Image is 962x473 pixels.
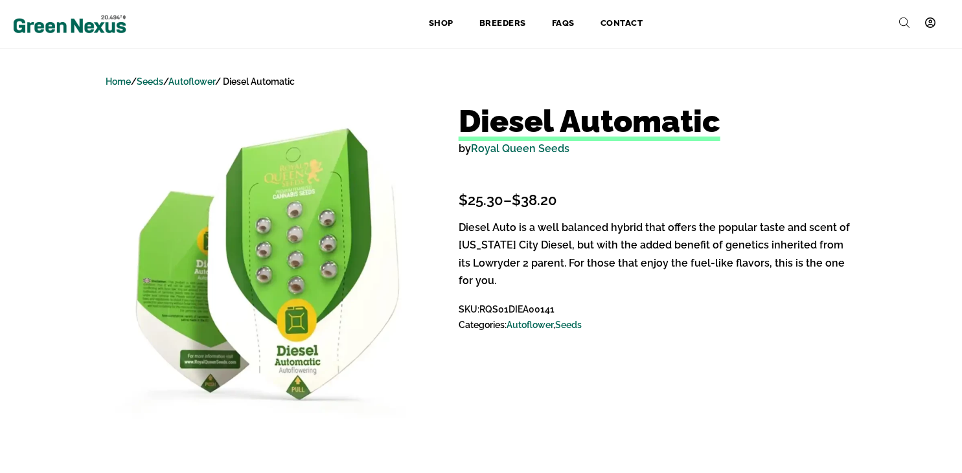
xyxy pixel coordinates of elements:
[466,10,539,38] a: Breeders
[555,320,582,330] a: Seeds
[588,10,656,38] a: Contact
[471,142,569,155] a: Royal Queen Seeds
[168,76,215,87] a: Autoflower
[459,192,468,208] span: $
[459,219,857,289] p: Diesel Auto is a well balanced hybrid that offers the popular taste and scent of [US_STATE] City ...
[459,302,857,318] span: SKU:
[512,192,521,208] span: $
[459,140,857,157] span: by
[507,320,553,330] a: Autoflower
[106,74,857,90] nav: Breadcrumb
[172,10,949,38] nav: Site Navigation
[459,188,857,212] p: –
[416,10,466,38] a: Shop
[106,76,131,87] a: Home
[479,304,555,314] span: RQS01DIEA00141
[539,10,588,38] a: FAQs
[137,76,163,87] a: Seeds
[459,318,857,333] span: Categories: ,
[459,192,503,208] bdi: 25.30
[106,103,429,426] img: royal-queen-seeds-diesel-automatic
[13,12,126,36] img: Green Nexus
[512,192,557,208] bdi: 38.20
[459,103,857,140] h1: Diesel Automatic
